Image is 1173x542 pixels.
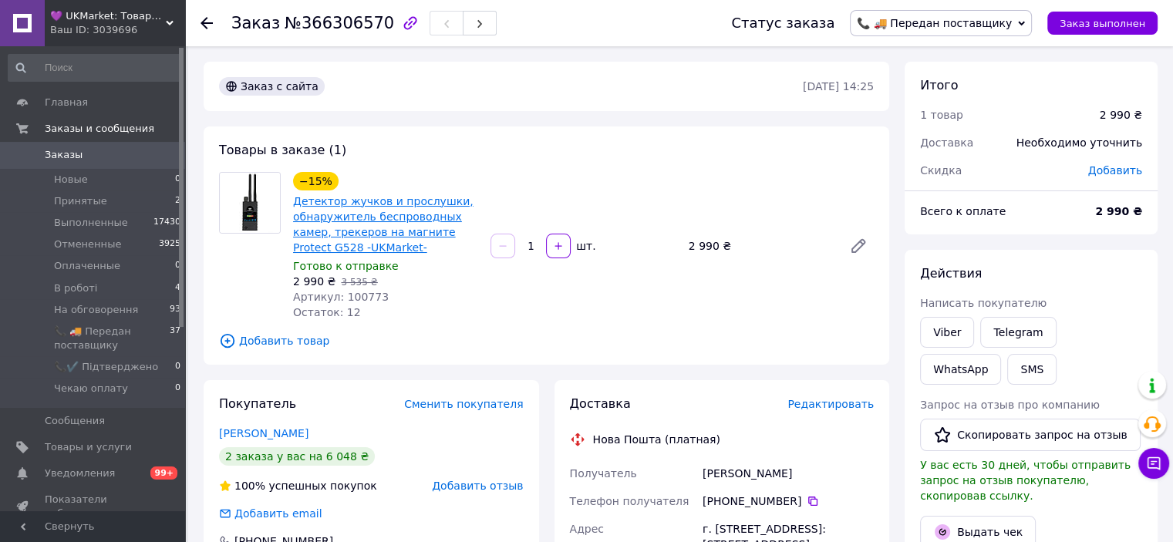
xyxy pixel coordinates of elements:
[1060,18,1145,29] span: Заказ выполнен
[45,493,143,520] span: Показатели работы компании
[50,9,166,23] span: 💜 UKMarket: Товары для дома и сада: тенты, шторы, мягкие окна, мебель. Товары для спорта. Техника
[234,480,265,492] span: 100%
[219,447,375,466] div: 2 заказа у вас на 6 048 ₴
[1088,164,1142,177] span: Добавить
[170,325,180,352] span: 37
[54,303,138,317] span: На обговорення
[54,216,128,230] span: Выполненные
[803,80,874,93] time: [DATE] 14:25
[920,297,1047,309] span: Написать покупателю
[54,382,128,396] span: Чекаю оплату
[45,466,115,480] span: Уведомления
[920,136,973,149] span: Доставка
[54,237,121,251] span: Отмененные
[231,14,280,32] span: Заказ
[1095,205,1142,217] b: 2 990 ₴
[54,194,107,208] span: Принятые
[219,332,874,349] span: Добавить товар
[170,303,180,317] span: 93
[920,205,1006,217] span: Всего к оплате
[432,480,523,492] span: Добавить отзыв
[54,259,120,273] span: Оплаченные
[920,354,1001,385] a: WhatsApp
[293,275,335,288] span: 2 990 ₴
[219,478,377,493] div: успешных покупок
[201,15,213,31] div: Вернуться назад
[219,427,308,439] a: [PERSON_NAME]
[175,281,180,295] span: 4
[920,419,1141,451] button: Скопировать запрос на отзыв
[285,14,394,32] span: №366306570
[1007,354,1057,385] button: SMS
[920,109,963,121] span: 1 товар
[54,173,88,187] span: Новые
[219,396,296,411] span: Покупатель
[8,54,182,82] input: Поиск
[572,238,597,254] div: шт.
[45,96,88,109] span: Главная
[787,398,874,410] span: Редактировать
[1100,107,1142,123] div: 2 990 ₴
[703,493,874,509] div: [PHONE_NUMBER]
[175,194,180,208] span: 2
[175,360,180,374] span: 0
[1047,12,1158,35] button: Заказ выполнен
[293,195,474,254] a: Детектор жучков и прослушки, обнаружитель беспроводных камер, трекеров на магните Protect G528 -U...
[570,467,637,480] span: Получатель
[159,237,180,251] span: 3925
[293,291,389,303] span: Артикул: 100773
[1138,448,1169,479] button: Чат с покупателем
[54,360,158,374] span: 📞✔️ Підтверджено
[570,495,689,507] span: Телефон получателя
[341,277,377,288] span: 3 535 ₴
[45,414,105,428] span: Сообщения
[920,399,1100,411] span: Запрос на отзыв про компанию
[731,15,834,31] div: Статус заказа
[699,460,877,487] div: [PERSON_NAME]
[920,317,974,348] a: Viber
[54,281,97,295] span: В роботі
[217,506,324,521] div: Добавить email
[570,396,631,411] span: Доставка
[45,148,83,162] span: Заказы
[175,173,180,187] span: 0
[1007,126,1151,160] div: Необходимо уточнить
[920,78,958,93] span: Итого
[150,466,177,480] span: 99+
[233,506,324,521] div: Добавить email
[404,398,523,410] span: Сменить покупателя
[683,235,837,257] div: 2 990 ₴
[45,122,154,136] span: Заказы и сообщения
[920,164,962,177] span: Скидка
[589,432,724,447] div: Нова Пошта (платная)
[54,325,170,352] span: 📞 🚚 Передан поставщику
[570,523,604,535] span: Адрес
[45,440,132,454] span: Товары и услуги
[843,231,874,261] a: Редактировать
[293,260,399,272] span: Готово к отправке
[175,259,180,273] span: 0
[220,173,280,233] img: Детектор жучков и прослушки, обнаружитель беспроводных камер, трекеров на магните Protect G528 -U...
[293,172,339,190] div: −15%
[153,216,180,230] span: 17430
[219,143,346,157] span: Товары в заказе (1)
[175,382,180,396] span: 0
[219,77,325,96] div: Заказ с сайта
[293,306,361,318] span: Остаток: 12
[920,266,982,281] span: Действия
[980,317,1056,348] a: Telegram
[50,23,185,37] div: Ваш ID: 3039696
[857,17,1012,29] span: 📞 🚚 Передан поставщику
[920,459,1131,502] span: У вас есть 30 дней, чтобы отправить запрос на отзыв покупателю, скопировав ссылку.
